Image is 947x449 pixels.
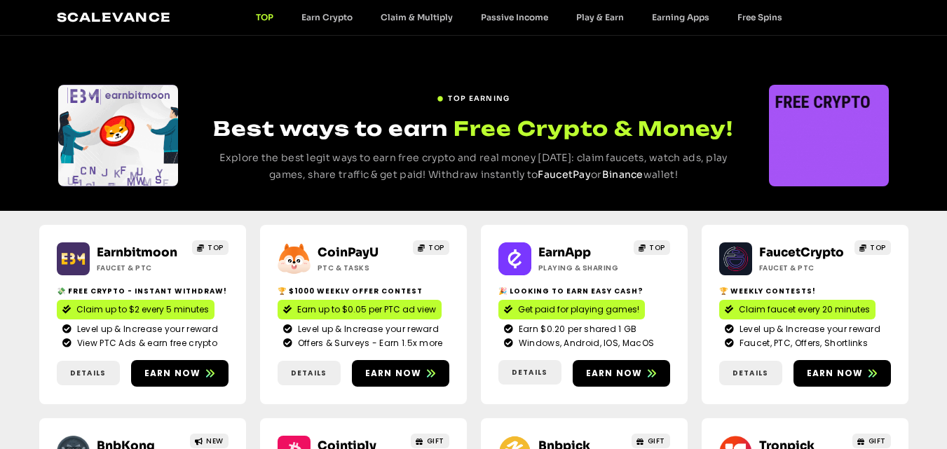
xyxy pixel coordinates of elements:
span: Details [70,368,106,378]
a: Details [498,360,561,385]
h2: ptc & Tasks [318,263,405,273]
span: Earn now [144,367,201,380]
a: Scalevance [57,10,172,25]
a: Earn up to $0.05 per PTC ad view [278,300,442,319]
h2: 🏆 $1000 Weekly Offer contest [278,286,449,296]
a: Claim up to $2 every 5 minutes [57,300,214,319]
a: Get paid for playing games! [498,300,645,319]
span: NEW [206,436,224,446]
h2: 💸 Free crypto - Instant withdraw! [57,286,229,296]
h2: Faucet & PTC [97,263,184,273]
a: Details [719,361,782,385]
a: Claim faucet every 20 minutes [719,300,876,319]
span: Details [291,368,327,378]
span: Earn $0.20 per shared 1 GB [515,323,637,336]
a: Binance [602,168,643,181]
span: Level up & Increase your reward [74,323,218,336]
span: Earn up to $0.05 per PTC ad view [297,303,436,316]
span: Claim up to $2 every 5 minutes [76,303,209,316]
a: Claim & Multiply [367,12,467,22]
span: Earn now [586,367,643,380]
span: TOP [649,242,665,253]
a: Passive Income [467,12,562,22]
a: NEW [190,434,229,448]
a: Details [57,361,120,385]
span: Claim faucet every 20 minutes [739,303,870,316]
a: Earning Apps [638,12,723,22]
span: Get paid for playing games! [518,303,639,316]
a: CoinPayU [318,245,379,260]
span: Earn now [365,367,422,380]
nav: Menu [242,12,796,22]
a: Earn now [352,360,449,387]
span: TOP EARNING [448,93,510,104]
a: TOP EARNING [437,88,510,104]
a: Earn now [131,360,229,387]
a: GIFT [852,434,891,448]
span: Offers & Surveys - Earn 1.5x more [294,337,443,350]
a: TOP [242,12,287,22]
a: TOP [413,240,449,255]
a: GIFT [411,434,449,448]
span: Details [512,367,547,378]
a: Earnbitmoon [97,245,177,260]
span: GIFT [868,436,886,446]
div: Slides [58,85,178,186]
a: Free Spins [723,12,796,22]
a: TOP [634,240,670,255]
a: Details [278,361,341,385]
span: Level up & Increase your reward [736,323,880,336]
span: Faucet, PTC, Offers, Shortlinks [736,337,868,350]
a: FaucetCrypto [759,245,844,260]
span: TOP [428,242,444,253]
span: TOP [207,242,224,253]
span: Details [733,368,768,378]
span: Best ways to earn [213,116,448,141]
span: Free Crypto & Money! [454,115,733,142]
span: TOP [870,242,886,253]
h2: 🎉 Looking to Earn Easy Cash? [498,286,670,296]
span: Level up & Increase your reward [294,323,439,336]
a: Play & Earn [562,12,638,22]
div: Slides [769,85,889,186]
a: FaucetPay [538,168,591,181]
h2: Playing & Sharing [538,263,626,273]
a: TOP [192,240,229,255]
a: Earn Crypto [287,12,367,22]
p: Explore the best legit ways to earn free crypto and real money [DATE]: claim faucets, watch ads, ... [204,150,743,184]
a: TOP [854,240,891,255]
span: View PTC Ads & earn free crypto [74,337,217,350]
span: Windows, Android, IOS, MacOS [515,337,654,350]
span: GIFT [427,436,444,446]
a: EarnApp [538,245,591,260]
span: GIFT [648,436,665,446]
h2: 🏆 Weekly contests! [719,286,891,296]
a: Earn now [793,360,891,387]
h2: Faucet & PTC [759,263,847,273]
a: Earn now [573,360,670,387]
span: Earn now [807,367,864,380]
a: GIFT [632,434,670,448]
